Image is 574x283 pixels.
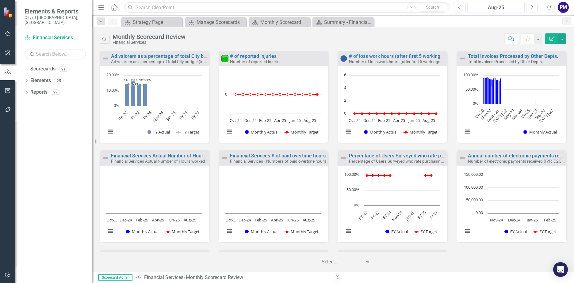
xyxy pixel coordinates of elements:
[460,172,563,241] div: Chart. Highcharts interactive chart.
[103,172,205,241] svg: Interactive chart
[467,2,525,13] button: Aug-25
[219,150,328,242] div: Double-Click to Edit
[103,172,206,241] div: Chart. Highcharts interactive chart.
[428,112,430,115] path: Aug-25, 0. Monthly Target.
[54,78,64,83] div: 25
[25,15,86,25] small: City of [GEOGRAPHIC_DATA], [GEOGRAPHIC_DATA]
[255,217,267,223] text: Feb-25
[473,108,485,120] text: Jan-20
[143,83,147,106] path: FY-23, 14.64. FY Actual.
[286,93,289,96] path: May-25, 0. Monthly Target.
[111,159,205,164] small: Financial Services Actual Number of Hours worked
[249,93,252,96] path: Dec-24, 0. Monthly Target.
[377,174,380,177] path: FY-22, 98. FY Target.
[480,108,493,121] text: Nov-20
[117,110,128,121] text: FY- 20
[309,93,311,96] path: Aug-25, 0. Monthly Target.
[100,51,209,143] div: Double-Click to Edit
[417,3,448,12] button: Search
[178,110,189,121] text: FY 25
[111,58,228,64] small: Ad valorem as a percentage of total City budget (lower is better)
[492,108,508,124] text: [DATE]-22
[344,127,353,136] button: View chart menu, Chart
[460,72,562,141] svg: Interactive chart
[457,51,566,143] div: Double-Click to Edit
[428,209,439,220] text: FY 27
[111,153,223,159] a: Financial Services Actual Number of Hours worked
[257,93,259,96] path: Jan-25, 0. Monthly Target.
[25,34,86,41] a: Financial Services
[490,79,491,104] path: Oct-20, 86.77354709. Monthly Actual.
[464,172,483,177] text: 150,000.00
[485,77,486,104] path: Apr-20, 91.66666667. Monthly Actual.
[544,217,556,223] text: Feb-25
[354,112,438,115] g: Monthly Target, series 2 of 2. Line with 12 data points.
[463,72,478,77] text: 100.00%
[497,80,498,104] path: Jul-21, 84.74178404. Monthly Actual.
[383,112,386,115] path: Feb-25, 0. Monthly Target.
[405,112,408,115] path: May-25, 0. Monthly Target.
[553,262,568,277] div: Open Intercom Messenger
[493,78,494,104] path: Feb-21, 90.11345219. Monthly Actual.
[464,184,483,190] text: 100,000.00
[230,153,326,159] a: Financial Services # of paid overtime hours
[349,118,361,123] text: Oct-24
[234,75,318,95] g: Monthly Actual, series 1 of 2. Bar series with 12 bars.
[106,72,119,77] text: 20.00%
[341,172,443,241] svg: Interactive chart
[473,100,478,106] text: 0%
[221,154,228,162] img: Not Defined
[393,118,405,123] text: Apr-25
[435,112,438,115] path: Sep-25, 0. Monthly Target.
[526,217,538,223] text: Jan-25
[285,229,319,234] button: Show Monthly Target
[424,174,427,177] path: FY 25, 98. FY Target.
[25,8,86,15] span: Elements & Reports
[103,72,206,141] div: Chart. Highcharts interactive chart.
[235,93,319,96] g: Monthly Target, series 2 of 2. Line with 12 data points.
[366,174,368,177] path: FY- 20, 98. FY Target.
[340,154,347,162] img: Not Defined
[466,197,483,202] text: 50,000.00
[222,72,324,141] svg: Interactive chart
[341,72,444,141] div: Chart. Highcharts interactive chart.
[426,5,439,9] span: Search
[344,110,346,116] text: 0
[142,110,153,120] text: FY 24
[165,110,177,122] text: Jan-25
[168,217,180,223] text: Jun-25
[381,209,392,220] text: FY 24
[287,217,299,223] text: Jun-25
[423,118,435,123] text: Aug-25
[152,217,164,223] text: Apr-25
[495,78,496,104] path: Apr-21, 90.26425591. Monthly Actual.
[504,229,527,234] button: Show FY Actual
[186,274,243,280] div: Monthly Scorecard Review
[106,87,119,93] text: 10.00%
[391,209,404,222] text: Nov-24
[354,112,356,115] path: Oct-24, 0. Monthly Target.
[260,18,308,26] div: Monthly Scorecard Review
[496,77,496,104] path: May-21, 91.81494662. Monthly Actual.
[511,108,524,121] text: Mar-24
[459,55,466,62] img: Not Defined
[245,129,278,135] button: Show Monthly Actual
[366,174,433,177] g: FY Target, series 2 of 2. Line with 13 data points.
[230,53,277,59] a: # of reported injuries
[499,79,499,104] path: Sept - 21, 85.46255507. Monthly Actual.
[533,229,557,234] button: Show FY Target
[341,172,444,241] div: Chart. Highcharts interactive chart.
[364,129,397,135] button: Show Monthly Actual
[136,217,148,223] text: Feb-25
[416,209,427,220] text: FY 25
[558,2,569,13] button: PM
[114,103,119,108] text: 0%
[289,118,301,123] text: Jun-25
[242,93,244,96] path: Nov-24, 0. Monthly Target.
[133,18,181,26] div: Strategy Page
[389,174,392,177] path: FY 24, 98. FY Target.
[303,217,315,223] text: Aug-25
[98,274,132,281] span: Scorecard Admin
[465,86,478,92] text: 50.00%
[485,108,500,123] text: Sept - 21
